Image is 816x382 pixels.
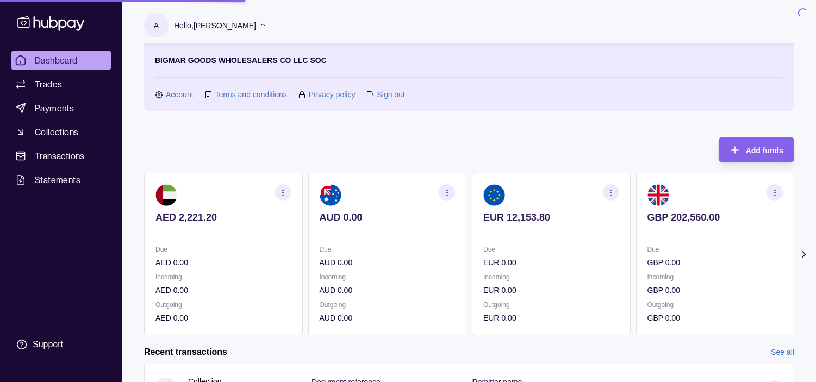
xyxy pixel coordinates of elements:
a: Account [166,89,194,101]
a: Sign out [377,89,404,101]
span: Transactions [35,149,85,162]
p: EUR 0.00 [483,312,619,324]
p: AUD 0.00 [320,312,456,324]
button: Add funds [719,137,794,162]
p: AED 2,221.20 [155,211,291,223]
p: EUR 12,153.80 [483,211,619,223]
p: GBP 0.00 [647,256,783,268]
a: Dashboard [11,51,111,70]
p: Outgoing [647,299,783,311]
p: Incoming [647,271,783,283]
p: GBP 0.00 [647,284,783,296]
img: ae [155,184,177,206]
a: Terms and conditions [215,89,287,101]
a: Trades [11,74,111,94]
span: Payments [35,102,74,115]
p: Incoming [155,271,291,283]
span: Collections [35,126,78,139]
p: Outgoing [320,299,456,311]
a: Collections [11,122,111,142]
a: Privacy policy [309,89,356,101]
p: EUR 0.00 [483,284,619,296]
p: BIGMAR GOODS WHOLESALERS CO LLC SOC [155,54,327,66]
p: AUD 0.00 [320,284,456,296]
a: Support [11,333,111,356]
p: Incoming [320,271,456,283]
p: AED 0.00 [155,256,291,268]
p: EUR 0.00 [483,256,619,268]
a: Statements [11,170,111,190]
h2: Recent transactions [144,346,227,358]
p: A [154,20,159,32]
p: AUD 0.00 [320,256,456,268]
img: eu [483,184,505,206]
p: AED 0.00 [155,284,291,296]
p: GBP 202,560.00 [647,211,783,223]
div: Support [33,339,63,350]
p: Outgoing [483,299,619,311]
span: Add funds [746,146,783,155]
a: Transactions [11,146,111,166]
p: Due [647,243,783,255]
img: au [320,184,341,206]
p: GBP 0.00 [647,312,783,324]
p: Due [155,243,291,255]
span: Dashboard [35,54,78,67]
p: Due [320,243,456,255]
p: Incoming [483,271,619,283]
a: See all [771,346,794,358]
p: Due [483,243,619,255]
p: Outgoing [155,299,291,311]
span: Statements [35,173,80,186]
a: Payments [11,98,111,118]
p: AED 0.00 [155,312,291,324]
span: Trades [35,78,62,91]
img: gb [647,184,669,206]
p: AUD 0.00 [320,211,456,223]
p: Hello, [PERSON_NAME] [174,20,256,32]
